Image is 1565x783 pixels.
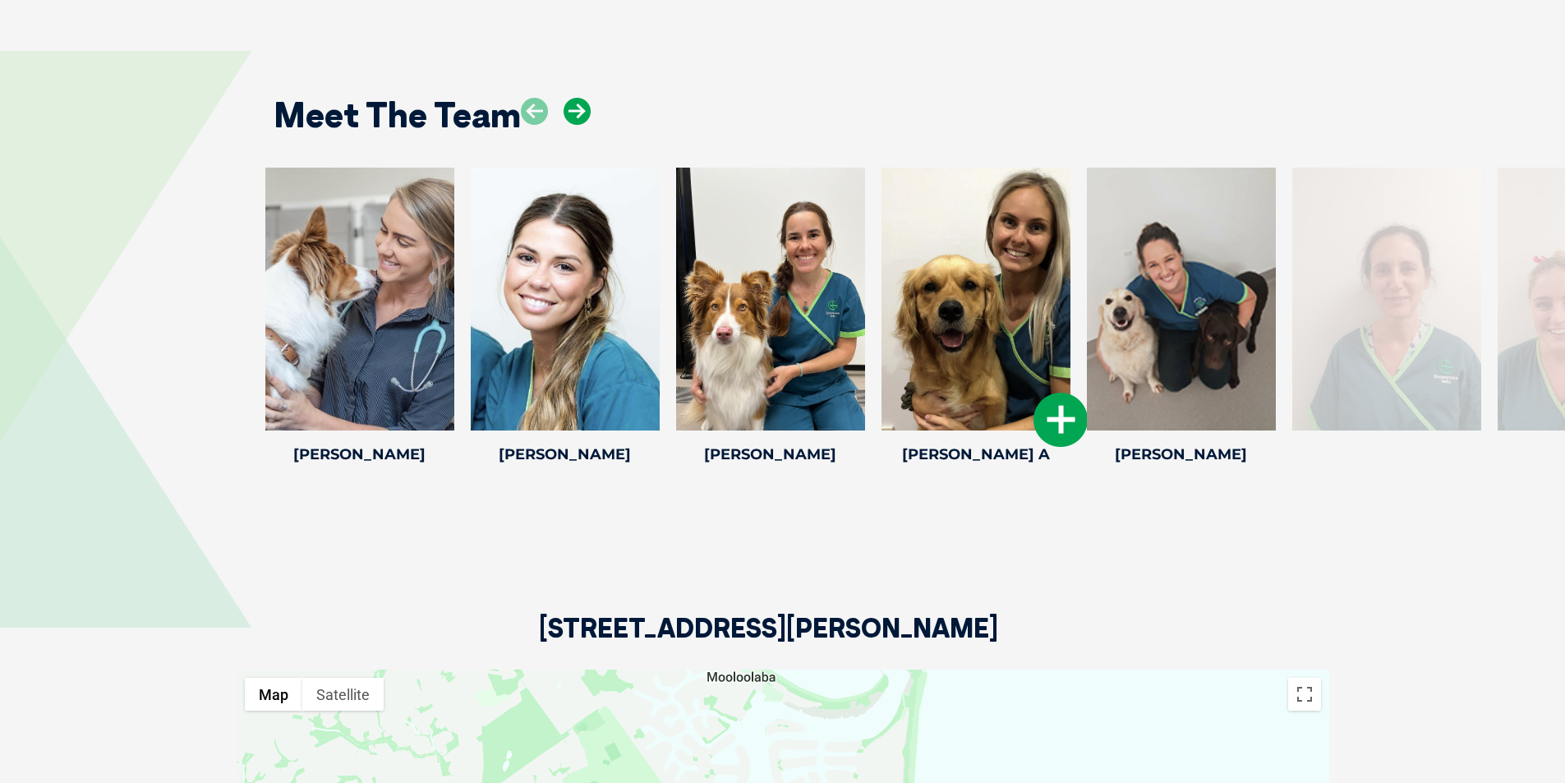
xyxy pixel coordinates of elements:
[245,678,302,711] button: Show street map
[302,678,384,711] button: Show satellite imagery
[265,447,454,462] h4: [PERSON_NAME]
[539,615,998,670] h2: [STREET_ADDRESS][PERSON_NAME]
[1288,678,1321,711] button: Toggle fullscreen view
[274,98,521,132] h2: Meet The Team
[881,447,1070,462] h4: [PERSON_NAME] A
[471,447,660,462] h4: [PERSON_NAME]
[676,447,865,462] h4: [PERSON_NAME]
[1087,447,1276,462] h4: [PERSON_NAME]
